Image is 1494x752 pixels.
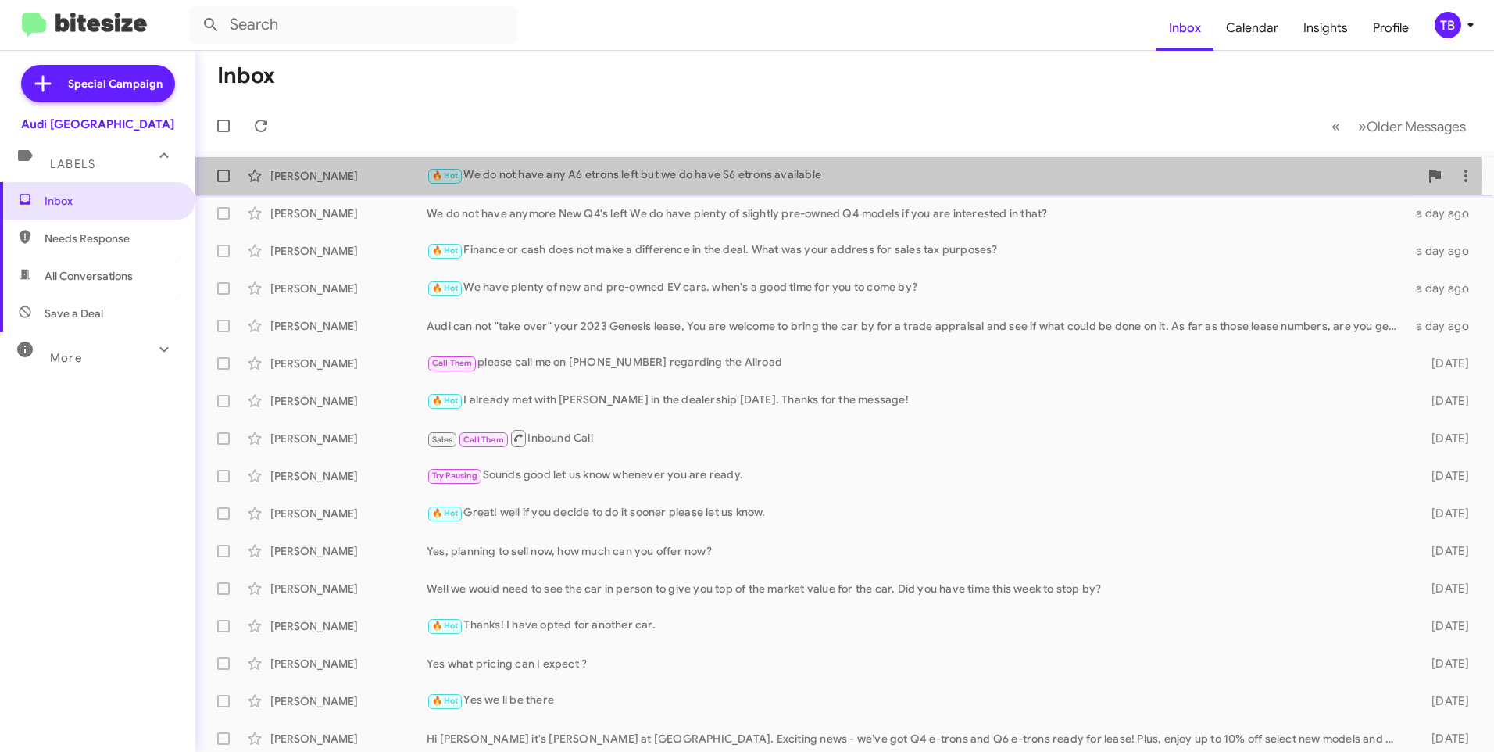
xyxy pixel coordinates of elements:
[427,242,1406,260] div: Finance or cash does not make a difference in the deal. What was your address for sales tax purpo...
[432,471,477,481] span: Try Pausing
[427,692,1406,710] div: Yes we ll be there
[1421,12,1477,38] button: TB
[1291,5,1360,51] a: Insights
[1406,206,1481,221] div: a day ago
[427,504,1406,522] div: Great! well if you decide to do it sooner please let us know.
[427,279,1406,297] div: We have plenty of new and pre-owned EV cars. when's a good time for you to come by?
[1406,243,1481,259] div: a day ago
[432,508,459,518] span: 🔥 Hot
[1406,468,1481,484] div: [DATE]
[427,318,1406,334] div: Audi can not "take over" your 2023 Genesis lease, You are welcome to bring the car by for a trade...
[270,693,427,709] div: [PERSON_NAME]
[432,170,459,181] span: 🔥 Hot
[270,506,427,521] div: [PERSON_NAME]
[432,696,459,706] span: 🔥 Hot
[1406,506,1481,521] div: [DATE]
[270,318,427,334] div: [PERSON_NAME]
[1406,731,1481,747] div: [DATE]
[270,543,427,559] div: [PERSON_NAME]
[432,435,453,445] span: Sales
[1406,318,1481,334] div: a day ago
[432,245,459,256] span: 🔥 Hot
[270,243,427,259] div: [PERSON_NAME]
[1358,116,1367,136] span: »
[45,193,177,209] span: Inbox
[432,396,459,406] span: 🔥 Hot
[427,428,1406,448] div: Inbound Call
[68,76,163,91] span: Special Campaign
[270,656,427,671] div: [PERSON_NAME]
[1213,5,1291,51] a: Calendar
[1406,431,1481,446] div: [DATE]
[427,731,1406,747] div: Hi [PERSON_NAME] it's [PERSON_NAME] at [GEOGRAPHIC_DATA]. Exciting news - we’ve got Q4 e-trons an...
[270,731,427,747] div: [PERSON_NAME]
[1406,281,1481,296] div: a day ago
[432,358,473,368] span: Call Them
[427,354,1406,372] div: please call me on [PHONE_NUMBER] regarding the Allroad
[189,6,517,44] input: Search
[270,581,427,596] div: [PERSON_NAME]
[1406,356,1481,371] div: [DATE]
[21,116,174,132] div: Audi [GEOGRAPHIC_DATA]
[427,617,1406,635] div: Thanks! I have opted for another car.
[21,65,175,102] a: Special Campaign
[427,206,1406,221] div: We do not have anymore New Q4's left We do have plenty of slightly pre-owned Q4 models if you are...
[1360,5,1421,51] a: Profile
[427,543,1406,559] div: Yes, planning to sell now, how much can you offer now?
[1367,118,1466,135] span: Older Messages
[45,268,133,284] span: All Conversations
[427,392,1406,410] div: I already met with [PERSON_NAME] in the dealership [DATE]. Thanks for the message!
[1156,5,1213,51] a: Inbox
[270,393,427,409] div: [PERSON_NAME]
[427,656,1406,671] div: Yes what pricing can I expect ?
[217,63,275,88] h1: Inbox
[432,283,459,293] span: 🔥 Hot
[270,618,427,634] div: [PERSON_NAME]
[1406,693,1481,709] div: [DATE]
[270,431,427,446] div: [PERSON_NAME]
[1323,110,1475,142] nav: Page navigation example
[270,356,427,371] div: [PERSON_NAME]
[1322,110,1349,142] button: Previous
[270,468,427,484] div: [PERSON_NAME]
[270,168,427,184] div: [PERSON_NAME]
[50,351,82,365] span: More
[1331,116,1340,136] span: «
[427,167,1419,184] div: We do not have any A6 etrons left but we do have S6 etrons available
[427,581,1406,596] div: Well we would need to see the car in person to give you top of the market value for the car. Did ...
[1406,393,1481,409] div: [DATE]
[432,621,459,631] span: 🔥 Hot
[45,231,177,246] span: Needs Response
[1406,543,1481,559] div: [DATE]
[1349,110,1475,142] button: Next
[427,467,1406,485] div: Sounds good let us know whenever you are ready.
[1406,618,1481,634] div: [DATE]
[463,435,504,445] span: Call Them
[45,306,103,321] span: Save a Deal
[50,157,95,171] span: Labels
[270,206,427,221] div: [PERSON_NAME]
[270,281,427,296] div: [PERSON_NAME]
[1406,581,1481,596] div: [DATE]
[1406,656,1481,671] div: [DATE]
[1435,12,1461,38] div: TB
